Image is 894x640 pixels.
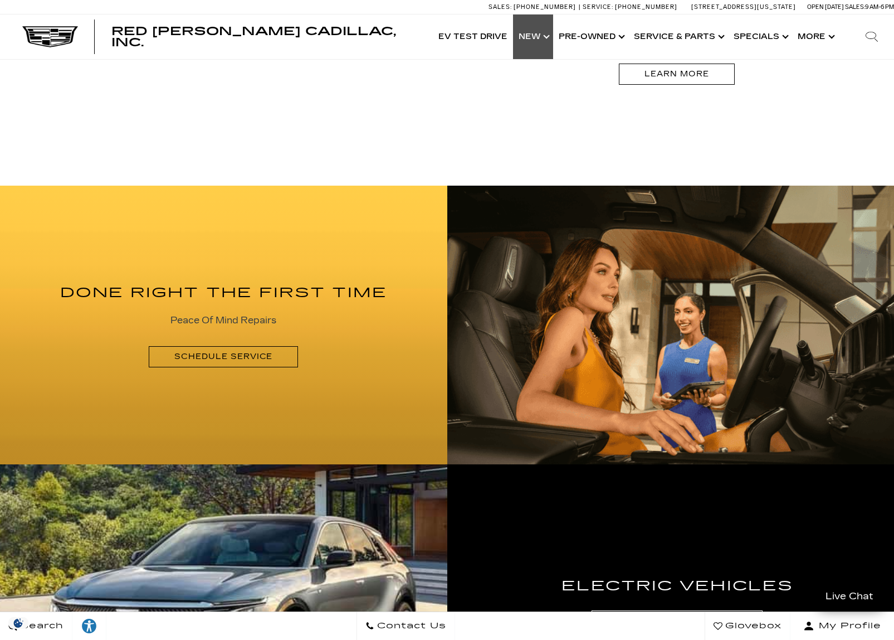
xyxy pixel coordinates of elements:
[628,14,728,59] a: Service & Parts
[553,14,628,59] a: Pre-Owned
[6,617,31,629] section: Click to Open Cookie Consent Modal
[792,14,838,59] button: More
[170,313,276,328] p: Peace Of Mind Repairs
[6,617,31,629] img: Opt-Out Icon
[865,3,894,11] span: 9 AM-6 PM
[111,26,422,48] a: Red [PERSON_NAME] Cadillac, Inc.
[615,3,677,11] span: [PHONE_NUMBER]
[72,612,106,640] a: Explore your accessibility options
[488,4,579,10] a: Sales: [PHONE_NUMBER]
[488,3,512,11] span: Sales:
[433,14,513,59] a: EV Test Drive
[149,346,298,367] a: Schedule Service
[514,3,576,11] span: [PHONE_NUMBER]
[356,612,455,640] a: Contact Us
[579,4,680,10] a: Service: [PHONE_NUMBER]
[807,3,844,11] span: Open [DATE]
[17,618,63,634] span: Search
[72,618,106,634] div: Explore your accessibility options
[561,575,793,598] h3: Electric Vehicles
[814,618,881,634] span: My Profile
[722,618,781,634] span: Glovebox
[849,14,894,59] div: Search
[705,612,790,640] a: Glovebox
[728,14,792,59] a: Specials
[592,610,763,631] a: Explore EV Inventory
[820,590,879,603] span: Live Chat
[790,612,894,640] button: Open user profile menu
[619,64,735,84] a: Learn More
[845,3,865,11] span: Sales:
[513,14,553,59] a: New
[111,25,396,49] span: Red [PERSON_NAME] Cadillac, Inc.
[60,282,387,304] h3: Done Right The First Time
[583,3,613,11] span: Service:
[813,583,886,609] a: Live Chat
[22,26,78,47] img: Cadillac Dark Logo with Cadillac White Text
[374,618,446,634] span: Contact Us
[691,3,796,11] a: [STREET_ADDRESS][US_STATE]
